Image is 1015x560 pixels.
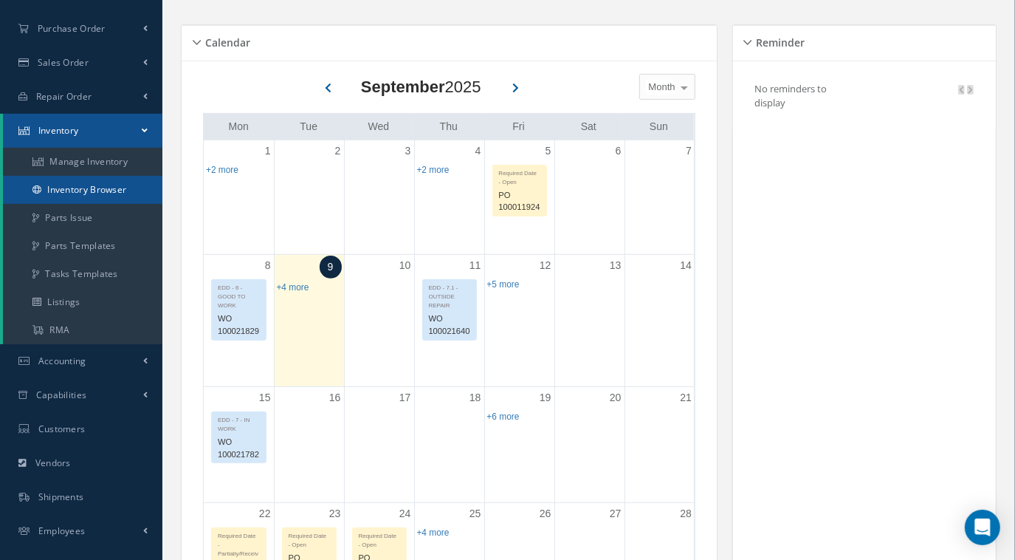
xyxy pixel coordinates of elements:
a: September 23, 2025 [326,503,344,525]
td: September 15, 2025 [204,386,274,503]
span: Shipments [38,491,84,503]
div: Open Intercom Messenger [965,510,1000,545]
td: September 6, 2025 [554,140,625,255]
td: September 7, 2025 [625,140,695,255]
td: September 18, 2025 [414,386,484,503]
a: September 9, 2025 [320,256,342,279]
div: Required Date - Open [283,528,336,550]
td: September 13, 2025 [554,255,625,387]
a: September 11, 2025 [467,255,484,276]
a: September 1, 2025 [262,140,274,162]
div: EDD - 6 - GOOD TO WORK [212,280,266,310]
a: September 27, 2025 [607,503,625,525]
a: Manage Inventory [3,148,162,176]
a: September 21, 2025 [677,387,695,409]
a: September 20, 2025 [607,387,625,409]
span: Repair Order [36,90,92,103]
a: Show 2 more events [206,165,238,175]
a: September 6, 2025 [613,140,625,162]
div: WO 100021782 [212,434,266,463]
a: Show 4 more events [417,527,450,538]
td: September 21, 2025 [625,386,695,503]
td: September 8, 2025 [204,255,274,387]
div: EDD - 7.1 - OUTSIDE REPAIR [423,280,476,310]
a: September 26, 2025 [537,503,554,525]
a: Tasks Templates [3,260,162,288]
a: Show 5 more events [487,279,520,290]
td: September 1, 2025 [204,140,274,255]
a: September 17, 2025 [396,387,414,409]
td: September 3, 2025 [344,140,414,255]
span: Purchase Order [38,22,106,35]
a: Show 6 more events [487,412,520,422]
a: September 19, 2025 [537,387,554,409]
span: Sales Order [38,56,89,69]
span: Inventory [38,124,79,137]
div: EDD - 7 - IN WORK [212,412,266,434]
a: Show 4 more events [277,282,309,293]
a: September 8, 2025 [262,255,274,276]
b: September [361,78,445,96]
a: September 12, 2025 [537,255,554,276]
span: Capabilities [36,389,87,401]
td: September 2, 2025 [274,140,344,255]
td: September 10, 2025 [344,255,414,387]
td: September 17, 2025 [344,386,414,503]
a: Monday [226,117,252,136]
a: Parts Issue [3,204,162,232]
a: Parts Templates [3,232,162,260]
a: September 3, 2025 [402,140,414,162]
a: Inventory Browser [3,176,162,204]
h5: Reminder [752,32,805,49]
div: PO 100011924 [493,187,546,216]
a: September 10, 2025 [396,255,414,276]
span: Customers [38,423,86,435]
a: September 15, 2025 [256,387,274,409]
a: September 22, 2025 [256,503,274,525]
a: Friday [509,117,527,136]
a: September 16, 2025 [326,387,344,409]
a: September 13, 2025 [607,255,625,276]
td: September 20, 2025 [554,386,625,503]
h5: Calendar [201,32,250,49]
td: September 9, 2025 [274,255,344,387]
a: Inventory [3,114,162,148]
a: September 24, 2025 [396,503,414,525]
a: September 2, 2025 [332,140,344,162]
a: Thursday [437,117,461,136]
div: WO 100021640 [423,310,476,340]
a: September 28, 2025 [677,503,695,525]
span: Vendors [35,457,71,469]
td: September 12, 2025 [484,255,554,387]
a: September 5, 2025 [543,140,554,162]
a: Listings [3,288,162,316]
a: Tuesday [297,117,320,136]
a: Wednesday [365,117,393,136]
div: 2025 [361,75,481,99]
td: September 16, 2025 [274,386,344,503]
span: Employees [38,525,86,537]
td: September 19, 2025 [484,386,554,503]
a: September 14, 2025 [677,255,695,276]
td: September 14, 2025 [625,255,695,387]
div: Required Date - Open [493,165,546,187]
span: Accounting [38,355,86,367]
a: Show 2 more events [417,165,450,175]
a: September 4, 2025 [472,140,484,162]
a: September 7, 2025 [683,140,695,162]
div: Required Date - Open [353,528,406,550]
td: September 11, 2025 [414,255,484,387]
td: September 5, 2025 [484,140,554,255]
td: September 4, 2025 [414,140,484,255]
a: Sunday [647,117,671,136]
a: RMA [3,316,162,344]
p: No reminders to display [755,82,828,110]
div: WO 100021829 [212,310,266,340]
a: Saturday [578,117,599,136]
span: Month [645,80,675,95]
a: September 18, 2025 [467,387,484,409]
a: September 25, 2025 [467,503,484,525]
